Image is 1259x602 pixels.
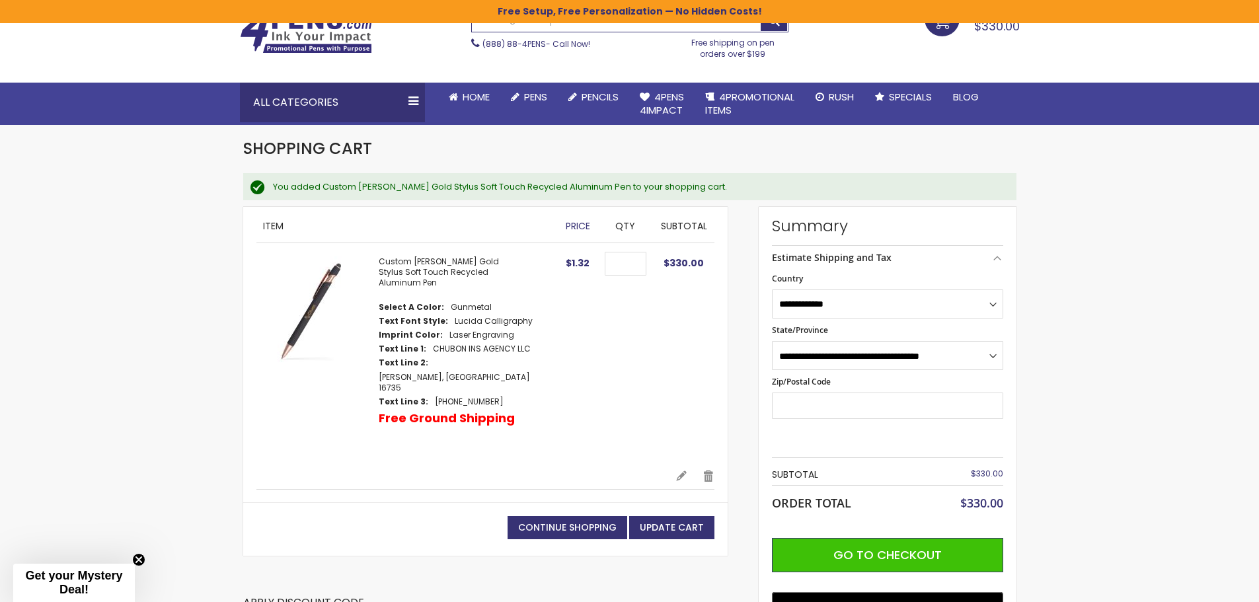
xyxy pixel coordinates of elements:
span: - Call Now! [482,38,590,50]
span: $330.00 [971,468,1003,479]
span: 4Pens 4impact [640,90,684,117]
button: Go to Checkout [772,538,1003,572]
dt: Imprint Color [379,330,443,340]
img: 4Pens Custom Pens and Promotional Products [240,11,372,54]
span: Home [463,90,490,104]
dt: Select A Color [379,302,444,313]
dd: [PERSON_NAME], [GEOGRAPHIC_DATA] 16735 [379,372,553,393]
span: Update Cart [640,521,704,534]
div: Free shipping on pen orders over $199 [677,32,788,59]
a: Blog [942,83,989,112]
th: Subtotal [772,465,926,485]
a: 4PROMOTIONALITEMS [695,83,805,126]
span: $330.00 [974,18,1020,34]
span: $330.00 [664,256,704,270]
dt: Text Line 1 [379,344,426,354]
strong: Summary [772,215,1003,237]
a: Specials [864,83,942,112]
button: Close teaser [132,553,145,566]
dt: Text Line 3 [379,396,428,407]
span: Pencils [582,90,619,104]
a: Home [438,83,500,112]
a: 4Pens4impact [629,83,695,126]
span: $1.32 [566,256,590,270]
span: $330.00 [960,495,1003,511]
span: 4PROMOTIONAL ITEMS [705,90,794,117]
a: Pencils [558,83,629,112]
dd: Gunmetal [451,302,492,313]
span: Qty [615,219,635,233]
span: Shopping Cart [243,137,372,159]
span: Blog [953,90,979,104]
a: Pens [500,83,558,112]
img: Custom Lexi Rose Gold Stylus Soft Touch Recycled Aluminum Pen-Gunmetal [256,256,365,365]
a: Continue Shopping [508,516,627,539]
dd: CHUBON INS AGENCY LLC [433,344,531,354]
span: Zip/Postal Code [772,376,831,387]
span: State/Province [772,324,828,336]
a: Rush [805,83,864,112]
a: (888) 88-4PENS [482,38,546,50]
div: Get your Mystery Deal!Close teaser [13,564,135,602]
dt: Text Font Style [379,316,448,326]
span: Rush [829,90,854,104]
strong: Estimate Shipping and Tax [772,251,892,264]
dd: Lucida Calligraphy [455,316,533,326]
iframe: Google Customer Reviews [1150,566,1259,602]
strong: Order Total [772,493,851,511]
span: Get your Mystery Deal! [25,569,122,596]
div: All Categories [240,83,425,122]
span: Continue Shopping [518,521,617,534]
span: Item [263,219,284,233]
dd: [PHONE_NUMBER] [435,396,504,407]
span: Pens [524,90,547,104]
span: Go to Checkout [833,546,942,563]
span: Subtotal [661,219,707,233]
span: Price [566,219,590,233]
p: Free Ground Shipping [379,410,515,426]
div: You added Custom [PERSON_NAME] Gold Stylus Soft Touch Recycled Aluminum Pen to your shopping cart. [273,181,1003,193]
dd: Laser Engraving [449,330,514,340]
span: Specials [889,90,932,104]
dt: Text Line 2 [379,357,428,368]
a: Custom [PERSON_NAME] Gold Stylus Soft Touch Recycled Aluminum Pen [379,256,499,288]
span: Country [772,273,803,284]
button: Update Cart [629,516,714,539]
a: Custom Lexi Rose Gold Stylus Soft Touch Recycled Aluminum Pen-Gunmetal [256,256,379,456]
